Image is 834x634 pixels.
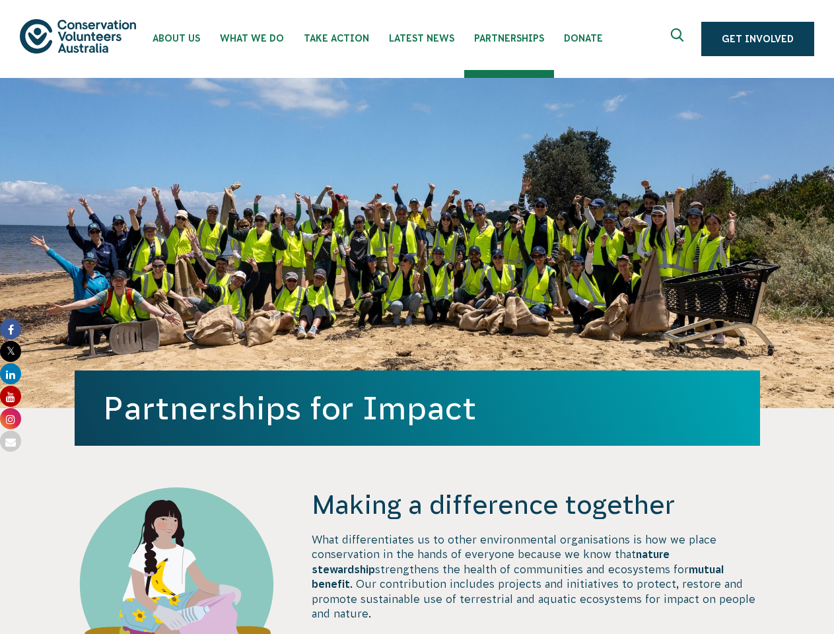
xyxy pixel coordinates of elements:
[153,33,200,44] span: About Us
[663,23,695,55] button: Expand search box Close search box
[312,532,759,621] p: What differentiates us to other environmental organisations is how we place conservation in the h...
[312,548,670,575] strong: nature stewardship
[104,390,731,426] h1: Partnerships for Impact
[312,487,759,522] h4: Making a difference together
[701,22,814,56] a: Get Involved
[304,33,369,44] span: Take Action
[564,33,603,44] span: Donate
[389,33,454,44] span: Latest News
[220,33,284,44] span: What We Do
[671,28,687,50] span: Expand search box
[20,19,136,53] img: logo.svg
[474,33,544,44] span: Partnerships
